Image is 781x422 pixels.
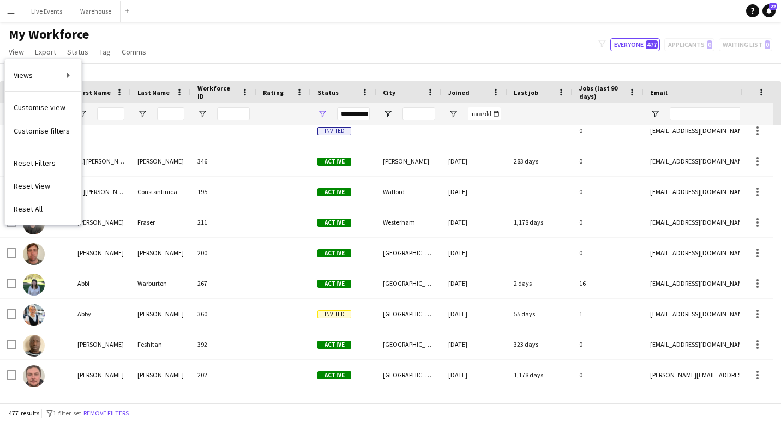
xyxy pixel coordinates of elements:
div: 1,178 days [507,207,573,237]
button: Everyone477 [610,38,660,51]
div: 0 [573,116,644,146]
span: 477 [646,40,658,49]
span: Export [35,47,56,57]
div: 1,178 days [507,360,573,390]
button: Open Filter Menu [137,109,147,119]
div: 392 [191,329,256,359]
div: 1 [573,299,644,329]
div: [DATE] [442,360,507,390]
img: Adam Benton [23,365,45,387]
div: [PERSON_NAME] [376,146,442,176]
button: Warehouse [71,1,121,22]
div: 0 [573,207,644,237]
div: 0 [573,390,644,420]
div: 0 [573,177,644,207]
span: My Workforce [9,26,89,43]
div: [PERSON_NAME] [131,299,191,329]
input: Last Name Filter Input [157,107,184,120]
div: [PERSON_NAME] [71,390,131,420]
img: Abby Sammons [23,304,45,326]
div: Warburton [131,268,191,298]
div: [DATE] [442,268,507,298]
input: City Filter Input [402,107,435,120]
span: Comms [122,47,146,57]
div: Fraser [131,207,191,237]
div: 267 [191,268,256,298]
a: Export [31,45,61,59]
span: Joined [448,88,470,97]
div: Abby [71,299,131,329]
div: 16 [573,268,644,298]
button: Open Filter Menu [448,109,458,119]
a: 22 [762,4,776,17]
div: 283 days [507,146,573,176]
div: [DATE] [442,390,507,420]
a: Tag [95,45,115,59]
span: Email [650,88,668,97]
div: [GEOGRAPHIC_DATA] [376,329,442,359]
div: [DATE] [442,299,507,329]
input: Workforce ID Filter Input [217,107,250,120]
div: [PERSON_NAME] [131,146,191,176]
div: 0 [573,360,644,390]
button: Open Filter Menu [650,109,660,119]
div: 2 days [507,268,573,298]
span: Last job [514,88,538,97]
div: 202 [191,360,256,390]
span: 1 filter set [53,409,81,417]
div: 0 [573,146,644,176]
div: 200 [191,238,256,268]
span: Status [317,88,339,97]
a: Comms [117,45,151,59]
a: View [4,45,28,59]
button: Open Filter Menu [383,109,393,119]
div: 55 days [507,299,573,329]
div: Abbi [71,268,131,298]
span: View [9,47,24,57]
div: [PERSON_NAME] [71,360,131,390]
div: 211 [191,207,256,237]
span: 22 [769,3,777,10]
input: Joined Filter Input [468,107,501,120]
span: Last Name [137,88,170,97]
span: Active [317,188,351,196]
span: Status [67,47,88,57]
div: [GEOGRAPHIC_DATA] [376,238,442,268]
div: [GEOGRAPHIC_DATA] [376,390,442,420]
div: [DATE] [442,177,507,207]
span: Workforce ID [197,84,237,100]
div: [PERSON_NAME] [131,360,191,390]
div: [PERSON_NAME] [131,390,191,420]
button: Open Filter Menu [317,109,327,119]
div: Westerham [376,207,442,237]
div: [GEOGRAPHIC_DATA] [376,360,442,390]
button: Live Events [22,1,71,22]
div: [GEOGRAPHIC_DATA] [376,299,442,329]
div: 0 [573,238,644,268]
span: First Name [77,88,111,97]
span: Invited [317,127,351,135]
button: Open Filter Menu [197,109,207,119]
div: [DATE] [442,207,507,237]
span: Invited [317,310,351,318]
div: 346 [191,146,256,176]
div: [DATE] [442,146,507,176]
div: [3][PERSON_NAME] [71,177,131,207]
a: Status [63,45,93,59]
img: Abdul Kareem Feshitan [23,335,45,357]
span: Active [317,371,351,379]
div: [PERSON_NAME] [71,329,131,359]
span: Active [317,158,351,166]
div: [DATE] [442,329,507,359]
div: Feshitan [131,329,191,359]
input: First Name Filter Input [97,107,124,120]
div: 323 days [507,329,573,359]
div: [PERSON_NAME] [71,238,131,268]
img: Aaron Stephens [23,243,45,265]
span: Rating [263,88,284,97]
div: [PERSON_NAME] [71,207,131,237]
div: Watford [376,177,442,207]
div: Constantinica [131,177,191,207]
span: Jobs (last 90 days) [579,84,624,100]
button: Open Filter Menu [77,109,87,119]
